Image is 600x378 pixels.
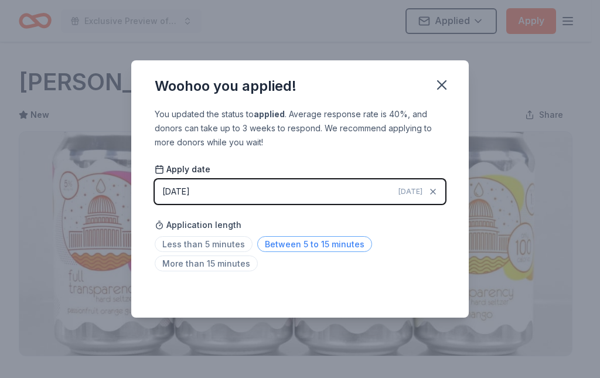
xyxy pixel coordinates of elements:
div: You updated the status to . Average response rate is 40%, and donors can take up to 3 weeks to re... [155,107,445,149]
div: [DATE] [162,185,190,199]
span: [DATE] [398,187,422,196]
div: Woohoo you applied! [155,77,296,96]
b: applied [254,109,285,119]
span: Between 5 to 15 minutes [257,236,372,252]
span: Application length [155,218,241,232]
span: Less than 5 minutes [155,236,253,252]
button: [DATE][DATE] [155,179,445,204]
span: More than 15 minutes [155,256,258,271]
span: Apply date [155,164,210,175]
